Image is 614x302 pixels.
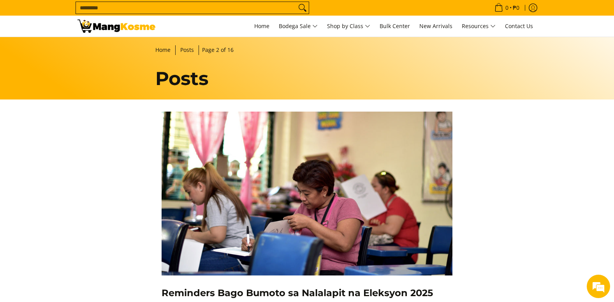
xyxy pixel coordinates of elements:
a: New Arrivals [415,16,456,37]
a: Reminders Bago Bumoto sa Nalalapit na Eleksyon 2025 [162,287,433,298]
a: Posts [180,46,194,53]
a: Bodega Sale [275,16,322,37]
span: Contact Us [505,22,533,30]
a: Bulk Center [376,16,414,37]
span: • [492,4,522,12]
a: Home [250,16,273,37]
img: halalan-2025-reminders-mang-kosme-blog [162,112,452,275]
span: Home [254,22,269,30]
a: Resources [458,16,500,37]
img: Posts - MK Blog l Mang Kosme: Home Appliances Warehouse Sale Partner | Page 2 [77,20,155,33]
span: 0 [504,5,510,11]
a: Contact Us [501,16,537,37]
span: New Arrivals [419,22,452,30]
a: Shop by Class [323,16,374,37]
span: ₱0 [512,5,521,11]
a: Home [155,46,171,53]
span: Bulk Center [380,22,410,30]
nav: Breadcrumbs [155,45,459,55]
nav: Main Menu [163,16,537,37]
button: Search [296,2,309,14]
span: Resources [462,21,496,31]
span: Bodega Sale [279,21,318,31]
h1: Posts [155,67,459,90]
span: Shop by Class [327,21,370,31]
span: Page 2 of 16 [202,46,234,53]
